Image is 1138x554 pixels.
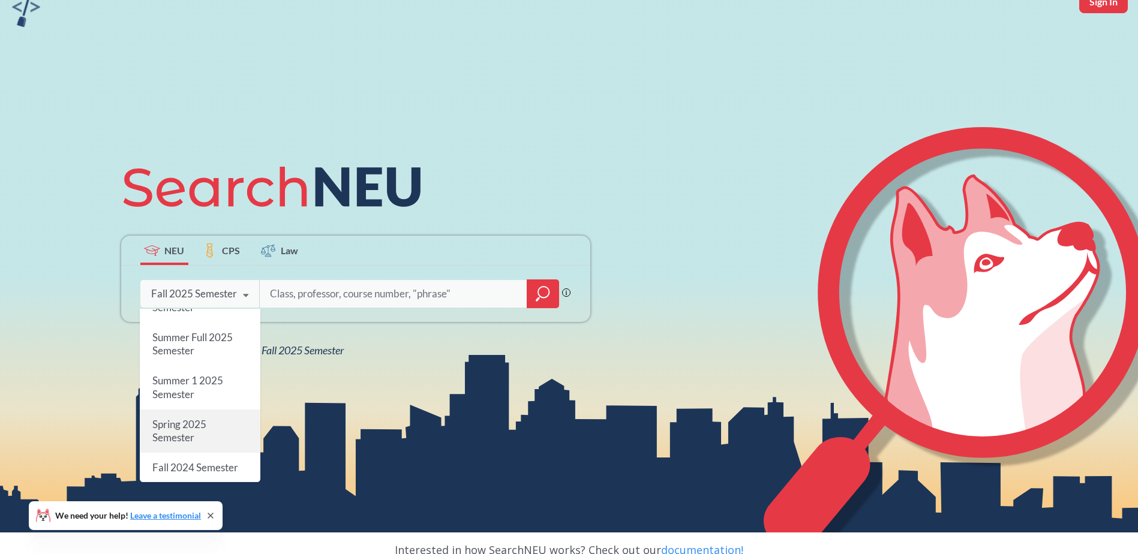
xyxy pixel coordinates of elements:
span: Summer 2 2025 Semester [152,288,223,314]
span: Spring 2025 Semester [152,418,206,444]
span: We need your help! [55,511,201,520]
span: NEU [164,243,184,257]
svg: magnifying glass [536,285,550,302]
input: Class, professor, course number, "phrase" [269,281,518,306]
span: NEU Fall 2025 Semester [239,344,344,357]
span: Law [281,243,298,257]
span: Summer Full 2025 Semester [152,331,232,357]
a: Leave a testimonial [130,510,201,520]
span: Summer 1 2025 Semester [152,375,223,401]
span: CPS [222,243,240,257]
span: Fall 2024 Semester [152,462,238,474]
div: Fall 2025 Semester [151,287,237,300]
span: View all classes for [151,344,344,357]
div: magnifying glass [527,279,559,308]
